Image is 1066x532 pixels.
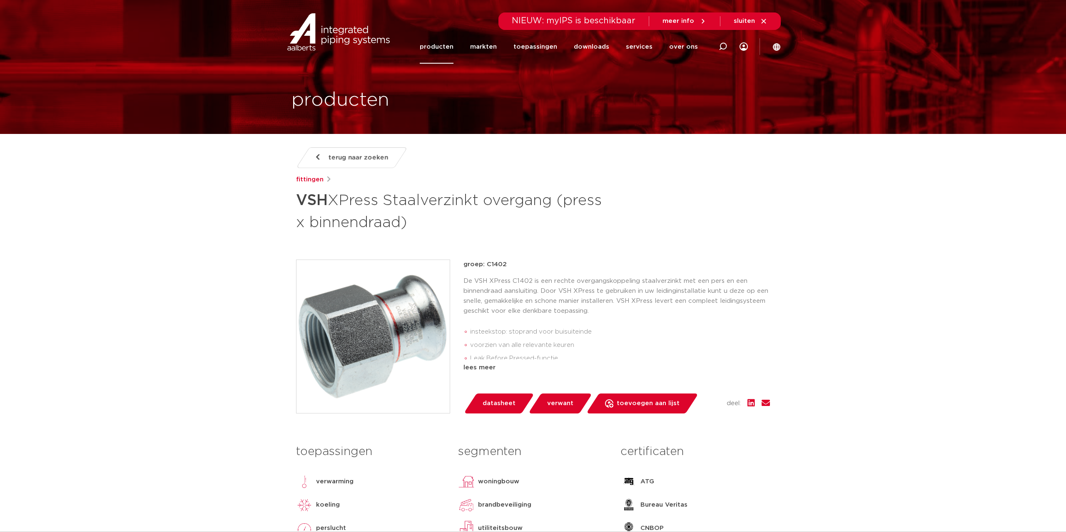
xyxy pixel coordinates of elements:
nav: Menu [420,30,698,64]
span: deel: [727,398,741,408]
li: insteekstop: stoprand voor buisuiteinde [470,325,770,339]
span: sluiten [734,18,755,24]
a: verwant [528,393,592,413]
span: terug naar zoeken [329,151,388,164]
li: Leak Before Pressed-functie [470,352,770,365]
a: services [626,30,653,64]
p: koeling [316,500,340,510]
h1: XPress Staalverzinkt overgang (press x binnendraad) [296,188,609,233]
div: my IPS [740,30,748,64]
p: brandbeveiliging [478,500,531,510]
div: lees meer [463,363,770,373]
span: toevoegen aan lijst [617,397,680,410]
p: ATG [640,477,654,487]
img: verwarming [296,473,313,490]
a: fittingen [296,175,324,185]
img: koeling [296,497,313,513]
span: datasheet [483,397,516,410]
p: Bureau Veritas [640,500,687,510]
img: ATG [620,473,637,490]
h1: producten [291,87,389,114]
span: verwant [547,397,573,410]
a: markten [470,30,497,64]
span: meer info [663,18,694,24]
img: Product Image for VSH XPress Staalverzinkt overgang (press x binnendraad) [296,260,450,413]
h3: certificaten [620,443,770,460]
img: woningbouw [458,473,475,490]
span: NIEUW: myIPS is beschikbaar [512,17,635,25]
h3: toepassingen [296,443,446,460]
a: toepassingen [513,30,557,64]
p: verwarming [316,477,354,487]
a: sluiten [734,17,767,25]
li: voorzien van alle relevante keuren [470,339,770,352]
a: terug naar zoeken [296,147,408,168]
p: De VSH XPress C1402 is een rechte overgangskoppeling staalverzinkt met een pers en een binnendraa... [463,276,770,316]
a: over ons [669,30,698,64]
p: woningbouw [478,477,519,487]
strong: VSH [296,193,328,208]
img: Bureau Veritas [620,497,637,513]
a: downloads [574,30,609,64]
p: groep: C1402 [463,260,770,270]
h3: segmenten [458,443,608,460]
a: producten [420,30,453,64]
a: meer info [663,17,707,25]
img: brandbeveiliging [458,497,475,513]
a: datasheet [463,393,534,413]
